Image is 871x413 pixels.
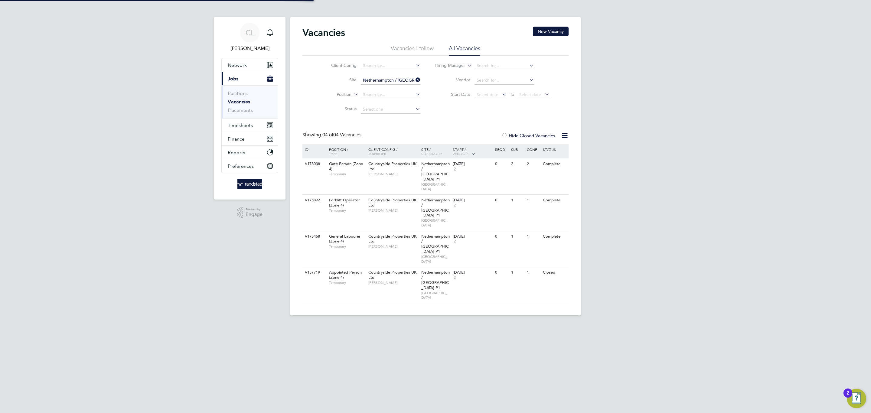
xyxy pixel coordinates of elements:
[222,146,278,159] button: Reports
[329,197,360,208] span: Forklift Operator (Zone 4)
[221,179,278,189] a: Go to home page
[453,239,457,244] span: 2
[322,132,361,138] span: 04 Vacancies
[453,270,492,275] div: [DATE]
[228,99,250,105] a: Vacancies
[329,234,360,244] span: General Labourer (Zone 4)
[246,207,263,212] span: Powered by
[222,159,278,173] button: Preferences
[222,132,278,145] button: Finance
[302,27,345,39] h2: Vacancies
[237,207,263,218] a: Powered byEngage
[525,144,541,154] div: Conf
[228,107,253,113] a: Placements
[368,244,418,249] span: [PERSON_NAME]
[368,172,418,177] span: [PERSON_NAME]
[368,234,416,244] span: Countryside Properties UK Ltd
[494,231,509,242] div: 0
[228,90,248,96] a: Positions
[368,161,416,171] span: Countryside Properties UK Ltd
[303,144,325,154] div: ID
[237,179,263,189] img: randstad-logo-retina.png
[430,63,465,69] label: Hiring Manager
[420,144,452,159] div: Site /
[368,197,416,208] span: Countryside Properties UK Ltd
[329,270,362,280] span: Appointed Person (Zone 4)
[317,92,351,98] label: Position
[329,151,338,156] span: Type
[453,203,457,208] span: 2
[525,267,541,278] div: 1
[421,197,450,218] span: Netherhampton / [GEOGRAPHIC_DATA] P1
[421,254,450,264] span: [GEOGRAPHIC_DATA]
[368,151,386,156] span: Manager
[302,132,363,138] div: Showing
[322,132,333,138] span: 04 of
[541,195,568,206] div: Complete
[501,133,555,138] label: Hide Closed Vacancies
[494,144,509,154] div: Reqd
[329,172,365,177] span: Temporary
[361,91,420,99] input: Search for...
[322,106,357,112] label: Status
[508,90,516,98] span: To
[421,291,450,300] span: [GEOGRAPHIC_DATA]
[453,167,457,172] span: 2
[847,393,849,401] div: 2
[221,45,278,52] span: Charlotte Lockeridge
[391,45,434,56] li: Vacancies I follow
[361,62,420,70] input: Search for...
[368,208,418,213] span: [PERSON_NAME]
[847,389,866,408] button: Open Resource Center, 2 new notifications
[303,195,325,206] div: V175892
[329,280,365,285] span: Temporary
[246,212,263,217] span: Engage
[435,77,470,83] label: Vendor
[494,158,509,170] div: 0
[228,150,245,155] span: Reports
[477,92,498,97] span: Select date
[510,195,525,206] div: 1
[329,161,363,171] span: Gate Person (Zone 4)
[541,144,568,154] div: Status
[421,234,450,254] span: Netherhampton / [GEOGRAPHIC_DATA] P1
[228,163,254,169] span: Preferences
[228,62,247,68] span: Network
[510,267,525,278] div: 1
[228,122,253,128] span: Timesheets
[222,119,278,132] button: Timesheets
[325,144,367,159] div: Position /
[525,158,541,170] div: 2
[303,231,325,242] div: V175468
[361,105,420,114] input: Select one
[222,85,278,118] div: Jobs
[368,280,418,285] span: [PERSON_NAME]
[475,76,534,85] input: Search for...
[421,161,450,182] span: Netherhampton / [GEOGRAPHIC_DATA] P1
[246,29,254,37] span: CL
[453,161,492,167] div: [DATE]
[221,23,278,52] a: CL[PERSON_NAME]
[322,63,357,68] label: Client Config
[453,198,492,203] div: [DATE]
[519,92,541,97] span: Select date
[525,231,541,242] div: 1
[222,58,278,72] button: Network
[525,195,541,206] div: 1
[541,158,568,170] div: Complete
[361,76,420,85] input: Search for...
[541,267,568,278] div: Closed
[453,234,492,239] div: [DATE]
[475,62,534,70] input: Search for...
[421,270,450,290] span: Netherhampton / [GEOGRAPHIC_DATA] P1
[222,72,278,85] button: Jobs
[449,45,480,56] li: All Vacancies
[421,182,450,191] span: [GEOGRAPHIC_DATA]
[510,231,525,242] div: 1
[451,144,494,159] div: Start /
[494,267,509,278] div: 0
[494,195,509,206] div: 0
[329,244,365,249] span: Temporary
[435,92,470,97] label: Start Date
[533,27,569,36] button: New Vacancy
